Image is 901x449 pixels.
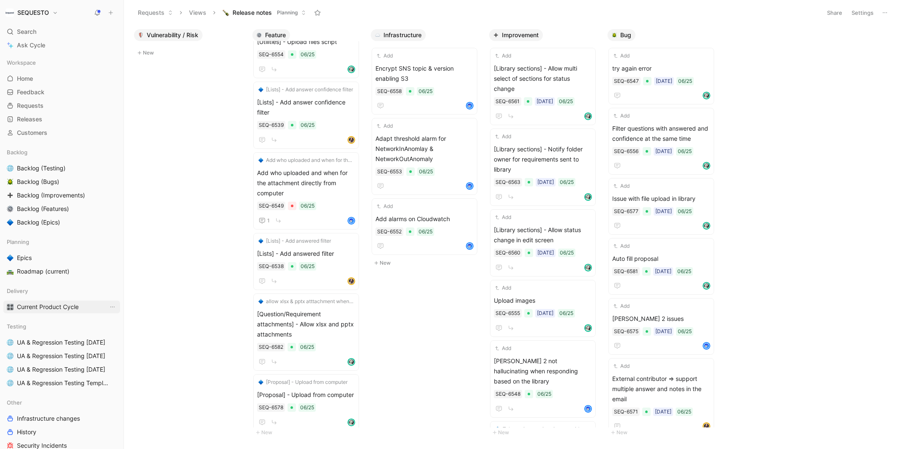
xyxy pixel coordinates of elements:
[559,97,573,106] div: 06/25
[5,337,15,348] button: 🌐
[258,299,263,304] img: 🔷
[489,29,543,41] button: ➕Improvement
[265,31,286,39] span: Feature
[17,338,105,347] span: UA & Regression Testing [DATE]
[348,218,354,224] img: avatar
[257,309,355,339] span: [Question/Requirement attachments] - Allow xlsx and pptx attachments
[257,216,271,226] button: 1
[3,350,120,362] a: 🌐UA & Regression Testing [DATE]
[277,8,298,17] span: Planning
[7,398,22,407] span: Other
[138,33,143,38] img: 🛡️
[612,52,631,60] button: Add
[614,327,638,336] div: SEQ-6575
[3,39,120,52] a: Ask Cycle
[348,419,354,425] img: avatar
[612,302,631,310] button: Add
[259,121,284,129] div: SEQ-6539
[5,266,15,277] button: 🛣️
[372,118,477,195] a: AddAdapt threshold alarm for NetworkInAnomlay & NetworkOutAnomaly06/25avatar
[493,33,498,38] img: ➕
[614,77,639,85] div: SEQ-6547
[614,147,638,156] div: SEQ-6556
[249,25,367,442] div: ⚙️FeatureNew
[3,56,120,69] div: Workspace
[612,112,631,120] button: Add
[494,132,512,141] button: Add
[253,152,359,230] a: 🔷Add who uploaded and when for the attachment directly from computerAdd who uploaded and when for...
[494,284,512,292] button: Add
[266,297,354,306] span: allow xlsx & pptx atttachment when being added from project
[7,353,14,359] img: 🌐
[257,378,349,386] button: 🔷[Proposal] - Upload from computer
[17,27,36,37] span: Search
[3,146,120,159] div: Backlog
[7,219,14,226] img: 🔷
[259,202,284,210] div: SEQ-6549
[559,309,573,318] div: 06/25
[678,327,692,336] div: 06/25
[375,202,394,211] button: Add
[266,156,354,164] span: Add who uploaded and when for the attachment directly from computer
[490,280,596,337] a: AddUpload images[DATE]06/25avatar
[3,113,120,126] a: Releases
[7,322,26,331] span: Testing
[3,235,120,248] div: Planning
[612,123,710,144] span: Filter questions with answered and confidence at the same time
[612,242,631,250] button: Add
[678,147,692,156] div: 06/25
[17,379,109,387] span: UA & Regression Testing Template
[17,178,59,186] span: Backlog (Bugs)
[377,167,402,176] div: SEQ-6553
[608,48,714,104] a: Addtry again error[DATE]06/25avatar
[5,253,15,263] button: 🔷
[704,163,709,169] img: avatar
[17,191,85,200] span: Backlog (Improvements)
[222,9,229,16] img: 🍾
[301,262,315,271] div: 06/25
[3,412,120,425] a: Infrastructure changes
[604,25,723,442] div: 🪲BugNew
[259,343,283,351] div: SEQ-6582
[3,72,120,85] a: Home
[560,178,574,186] div: 06/25
[489,427,601,438] button: New
[585,406,591,412] img: avatar
[704,223,709,229] img: avatar
[7,339,14,346] img: 🌐
[490,48,596,125] a: Add[Library sections] - Allow multi select of sections for status change[DATE]06/25avatar
[5,364,15,375] button: 🌐
[301,202,315,210] div: 06/25
[612,314,710,324] span: [PERSON_NAME] 2 issues
[259,403,283,412] div: SEQ-6578
[496,309,520,318] div: SEQ-6555
[490,129,596,206] a: Add[Library sections] - Notify folder owner for requirements sent to library[DATE]06/25avatar
[585,325,591,331] img: avatar
[608,427,719,438] button: New
[823,7,846,19] button: Share
[257,249,355,259] span: [Lists] - Add answered filter
[848,7,877,19] button: Settings
[17,74,33,83] span: Home
[375,33,380,38] img: ☁️
[375,214,474,224] span: Add alarms on Cloudwatch
[655,327,672,336] div: [DATE]
[7,304,14,310] img: 🎛️
[585,194,591,200] img: avatar
[258,380,263,385] img: 🔷
[537,178,554,186] div: [DATE]
[375,63,474,84] span: Encrypt SNS topic & version enabling S3
[612,33,617,38] img: 🪲
[257,85,354,94] button: 🔷[Lists] - Add answer confidence filter
[537,390,551,398] div: 06/25
[377,227,402,236] div: SEQ-6552
[608,178,714,235] a: AddIssue with file upload in library[DATE]06/25avatar
[383,31,422,39] span: Infrastructure
[3,363,120,376] a: 🌐UA & Regression Testing [DATE]
[467,183,473,189] img: avatar
[3,7,60,19] button: SEQUESTOSEQUESTO
[17,365,105,374] span: UA & Regression Testing [DATE]
[494,225,592,245] span: [Library sections] - Allow status change in edit screen
[3,175,120,188] a: 🪲Backlog (Bugs)
[3,252,120,264] a: 🔷Epics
